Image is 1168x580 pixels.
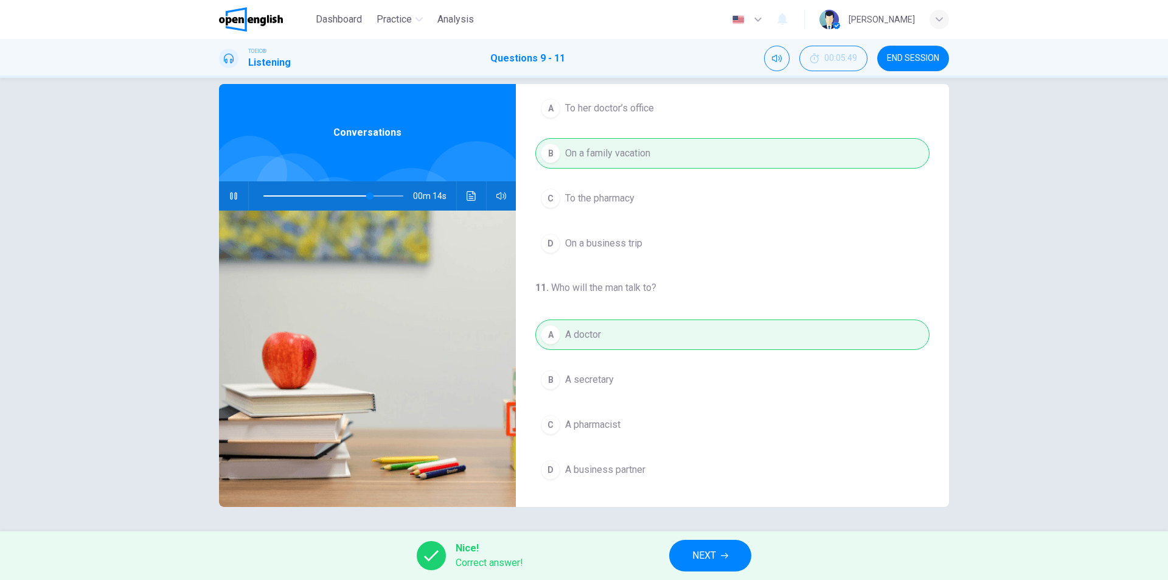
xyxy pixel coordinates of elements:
[692,547,716,564] span: NEXT
[311,9,367,30] button: Dashboard
[824,54,857,63] span: 00:05:49
[316,12,362,27] span: Dashboard
[219,7,283,32] img: OpenEnglish logo
[219,7,311,32] a: OpenEnglish logo
[731,15,746,24] img: en
[248,55,291,70] h1: Listening
[377,12,412,27] span: Practice
[333,125,401,140] span: Conversations
[433,9,479,30] button: Analysis
[799,46,867,71] div: Hide
[887,54,939,63] span: END SESSION
[764,46,790,71] div: Mute
[413,181,456,211] span: 00m 14s
[799,46,867,71] button: 00:05:49
[819,10,839,29] img: Profile picture
[669,540,751,571] button: NEXT
[535,281,930,295] h4: Who will the man talk to?
[372,9,428,30] button: Practice
[462,181,481,211] button: Click to see the audio transcription
[849,12,915,27] div: [PERSON_NAME]
[456,556,523,570] span: Correct answer!
[877,46,949,71] button: END SESSION
[219,211,516,507] img: Conversations
[248,47,266,55] span: TOEIC®
[456,541,523,556] span: Nice!
[535,282,551,293] h4: 11 .
[437,12,474,27] span: Analysis
[490,51,565,66] h1: Questions 9 - 11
